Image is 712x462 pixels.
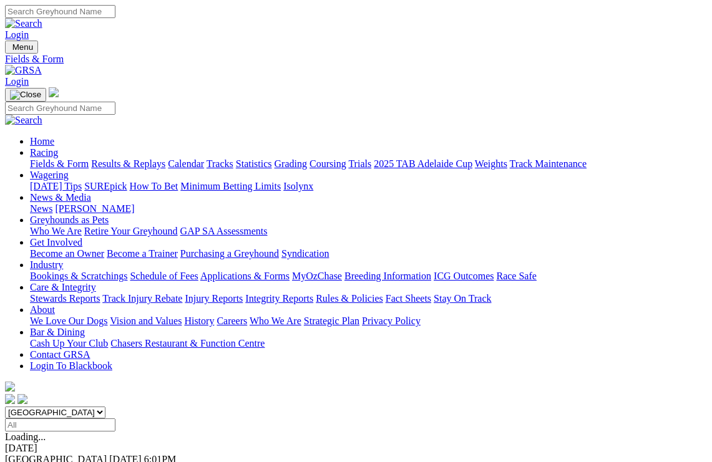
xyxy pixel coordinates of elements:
[5,41,38,54] button: Toggle navigation
[30,360,112,371] a: Login To Blackbook
[30,304,55,315] a: About
[30,158,89,169] a: Fields & Form
[55,203,134,214] a: [PERSON_NAME]
[30,203,52,214] a: News
[10,90,41,100] img: Close
[5,102,115,115] input: Search
[30,214,109,225] a: Greyhounds as Pets
[316,293,383,304] a: Rules & Policies
[348,158,371,169] a: Trials
[30,192,91,203] a: News & Media
[496,271,536,281] a: Race Safe
[386,293,431,304] a: Fact Sheets
[84,226,178,236] a: Retire Your Greyhound
[217,315,247,326] a: Careers
[5,394,15,404] img: facebook.svg
[281,248,329,259] a: Syndication
[30,181,707,192] div: Wagering
[30,282,96,292] a: Care & Integrity
[130,181,178,191] a: How To Bet
[5,88,46,102] button: Toggle navigation
[30,271,127,281] a: Bookings & Scratchings
[30,170,69,180] a: Wagering
[110,338,265,349] a: Chasers Restaurant & Function Centre
[30,237,82,248] a: Get Involved
[30,158,707,170] div: Racing
[283,181,313,191] a: Isolynx
[5,54,707,65] a: Fields & Form
[30,338,707,349] div: Bar & Dining
[5,76,29,87] a: Login
[30,181,82,191] a: [DATE] Tips
[180,226,268,236] a: GAP SA Assessments
[130,271,198,281] a: Schedule of Fees
[30,226,707,237] div: Greyhounds as Pets
[5,29,29,40] a: Login
[17,394,27,404] img: twitter.svg
[30,248,707,259] div: Get Involved
[110,315,182,326] a: Vision and Values
[5,431,46,442] span: Loading...
[185,293,243,304] a: Injury Reports
[107,248,178,259] a: Become a Trainer
[245,293,313,304] a: Integrity Reports
[5,5,115,18] input: Search
[510,158,587,169] a: Track Maintenance
[30,226,82,236] a: Who We Are
[250,315,301,326] a: Who We Are
[344,271,431,281] a: Breeding Information
[12,42,33,52] span: Menu
[30,259,63,270] a: Industry
[5,443,707,454] div: [DATE]
[292,271,342,281] a: MyOzChase
[30,315,707,327] div: About
[30,147,58,158] a: Racing
[434,293,491,304] a: Stay On Track
[304,315,359,326] a: Strategic Plan
[30,203,707,214] div: News & Media
[184,315,214,326] a: History
[30,338,108,349] a: Cash Up Your Club
[180,248,279,259] a: Purchasing a Greyhound
[236,158,272,169] a: Statistics
[374,158,472,169] a: 2025 TAB Adelaide Cup
[30,293,100,304] a: Stewards Reports
[84,181,127,191] a: SUREpick
[102,293,182,304] a: Track Injury Rebate
[5,382,15,392] img: logo-grsa-white.png
[5,418,115,431] input: Select date
[168,158,204,169] a: Calendar
[475,158,507,169] a: Weights
[200,271,290,281] a: Applications & Forms
[5,18,42,29] img: Search
[275,158,307,169] a: Grading
[362,315,421,326] a: Privacy Policy
[30,136,54,147] a: Home
[310,158,346,169] a: Coursing
[180,181,281,191] a: Minimum Betting Limits
[30,248,104,259] a: Become an Owner
[91,158,165,169] a: Results & Replays
[30,293,707,304] div: Care & Integrity
[30,315,107,326] a: We Love Our Dogs
[30,349,90,360] a: Contact GRSA
[207,158,233,169] a: Tracks
[30,327,85,337] a: Bar & Dining
[5,115,42,126] img: Search
[434,271,494,281] a: ICG Outcomes
[30,271,707,282] div: Industry
[5,65,42,76] img: GRSA
[49,87,59,97] img: logo-grsa-white.png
